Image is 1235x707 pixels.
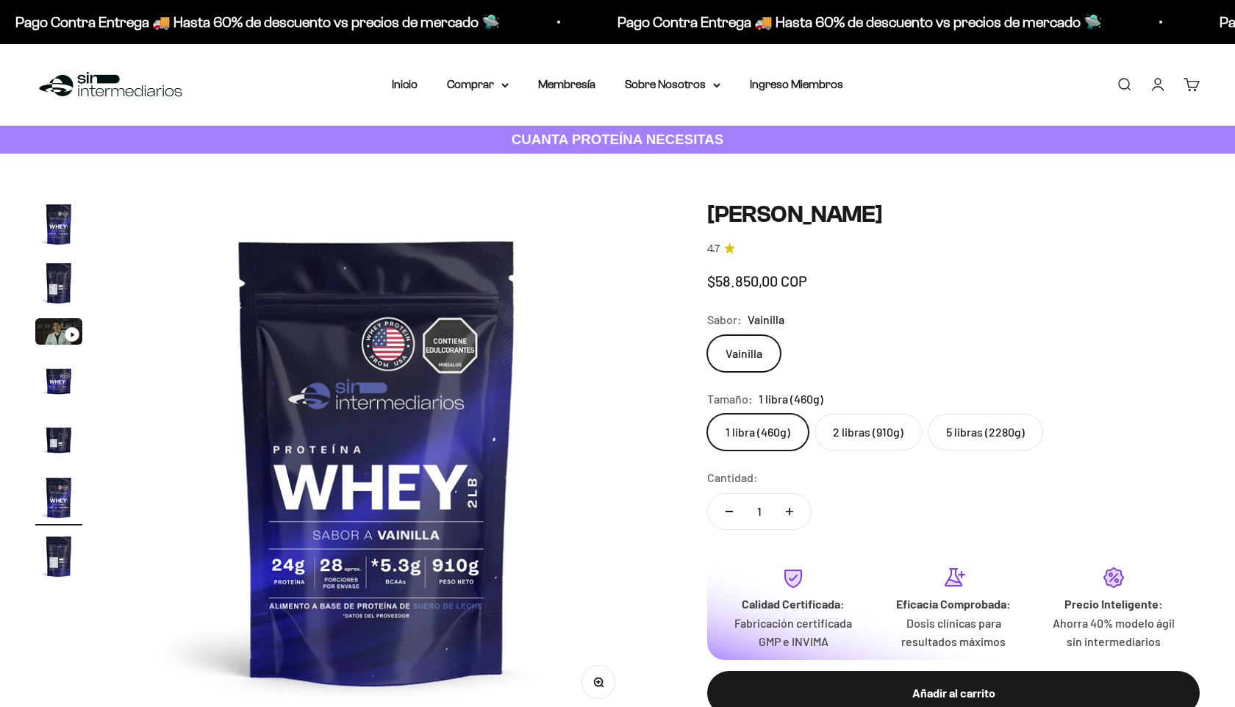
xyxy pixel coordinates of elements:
h1: [PERSON_NAME] [707,201,1200,229]
div: Añadir al carrito [737,683,1170,703]
button: Reducir cantidad [708,494,751,529]
a: 4.74.7 de 5.0 estrellas [707,241,1200,257]
summary: Sobre Nosotros [625,75,720,94]
button: Ir al artículo 7 [35,533,82,584]
a: Ingreso Miembros [750,78,843,90]
legend: Sabor: [707,310,742,329]
img: Proteína Whey - Vainilla [35,474,82,521]
p: Pago Contra Entrega 🚚 Hasta 60% de descuento vs precios de mercado 🛸 [15,10,500,34]
button: Ir al artículo 5 [35,415,82,467]
strong: Precio Inteligente: [1064,597,1163,611]
a: Membresía [538,78,595,90]
img: Proteína Whey - Vainilla [35,356,82,403]
button: Aumentar cantidad [768,494,811,529]
label: Cantidad: [707,468,758,487]
button: Ir al artículo 6 [35,474,82,525]
p: Pago Contra Entrega 🚚 Hasta 60% de descuento vs precios de mercado 🛸 [617,10,1102,34]
button: Ir al artículo 3 [35,318,82,349]
button: Ir al artículo 4 [35,356,82,408]
p: Dosis clínicas para resultados máximos [885,614,1022,651]
summary: Comprar [447,75,509,94]
span: Vainilla [748,310,784,329]
img: Proteína Whey - Vainilla [35,259,82,306]
a: Inicio [392,78,418,90]
button: Ir al artículo 2 [35,259,82,311]
legend: Tamaño: [707,390,753,409]
strong: Calidad Certificada: [742,597,845,611]
p: Ahorra 40% modelo ágil sin intermediarios [1045,614,1182,651]
p: Fabricación certificada GMP e INVIMA [725,614,862,651]
span: 4.7 [707,241,720,257]
button: Ir al artículo 1 [35,201,82,252]
img: Proteína Whey - Vainilla [35,201,82,248]
strong: Eficacia Comprobada: [896,597,1011,611]
sale-price: $58.850,00 COP [707,269,807,293]
img: Proteína Whey - Vainilla [35,415,82,462]
img: Proteína Whey - Vainilla [35,533,82,580]
strong: CUANTA PROTEÍNA NECESITAS [512,132,724,147]
span: 1 libra (460g) [759,390,823,409]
